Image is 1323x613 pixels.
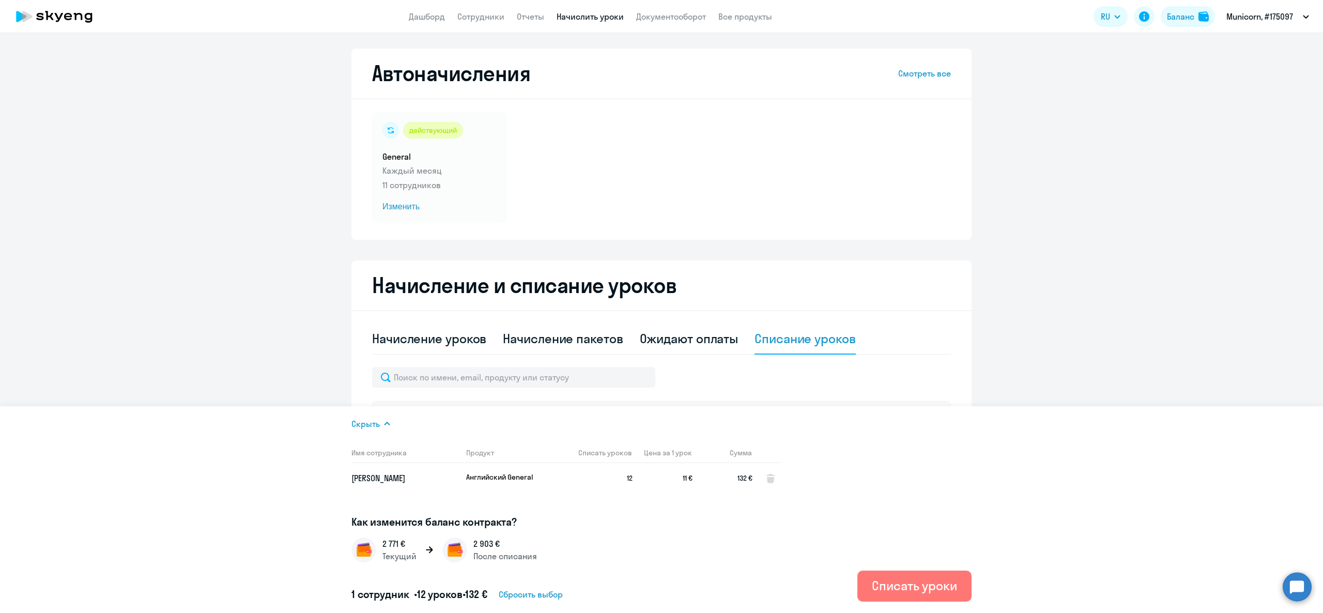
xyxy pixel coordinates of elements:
[517,11,544,22] a: Отчеты
[499,588,563,601] span: Сбросить выбор
[382,164,497,177] p: Каждый месяц
[382,538,417,550] p: 2 771 €
[640,330,739,347] div: Ожидают оплаты
[1226,10,1293,23] p: Municorn, #175097
[465,588,487,601] span: 132 €
[382,550,417,562] p: Текущий
[372,61,530,86] h2: Автоначисления
[755,330,856,347] div: Списание уроков
[633,442,693,463] th: Цена за 1 урок
[442,538,467,562] img: wallet.png
[351,418,380,430] span: Скрыть
[372,330,486,347] div: Начисление уроков
[473,550,537,562] p: После списания
[636,11,706,22] a: Документооборот
[844,401,950,429] th: Списать уроков
[382,179,497,191] p: 11 сотрудников
[351,442,458,463] th: Имя сотрудника
[503,330,623,347] div: Начисление пакетов
[571,472,633,484] span: 12
[458,442,562,463] th: Продукт
[1161,6,1215,27] button: Балансbalance
[372,273,951,298] h2: Начисление и списание уроков
[351,473,405,483] span: [PERSON_NAME]
[1198,11,1209,22] img: balance
[351,587,487,602] h5: 1 сотрудник • •
[382,151,497,162] h5: General
[372,367,655,388] input: Поиск по имени, email, продукту или статусу
[457,11,504,22] a: Сотрудники
[641,472,693,484] span: 11 €
[718,11,772,22] a: Все продукты
[351,515,787,529] h3: Как изменится баланс контракта?
[382,201,497,213] span: Изменить
[417,588,463,601] span: 12 уроков
[1094,6,1128,27] button: RU
[562,442,633,463] th: Списать уроков
[403,122,463,139] div: действующий
[1167,10,1194,23] div: Баланс
[857,571,972,602] button: Списать уроки
[409,11,445,22] a: Дашборд
[351,538,376,562] img: wallet.png
[701,472,752,484] span: 132 €
[872,577,957,594] div: Списать уроки
[898,67,951,80] a: Смотреть все
[557,11,624,22] a: Начислить уроки
[693,442,752,463] th: Сумма
[466,472,544,482] p: Английский General
[473,538,537,550] p: 2 903 €
[1101,10,1110,23] span: RU
[1221,4,1314,29] button: Municorn, #175097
